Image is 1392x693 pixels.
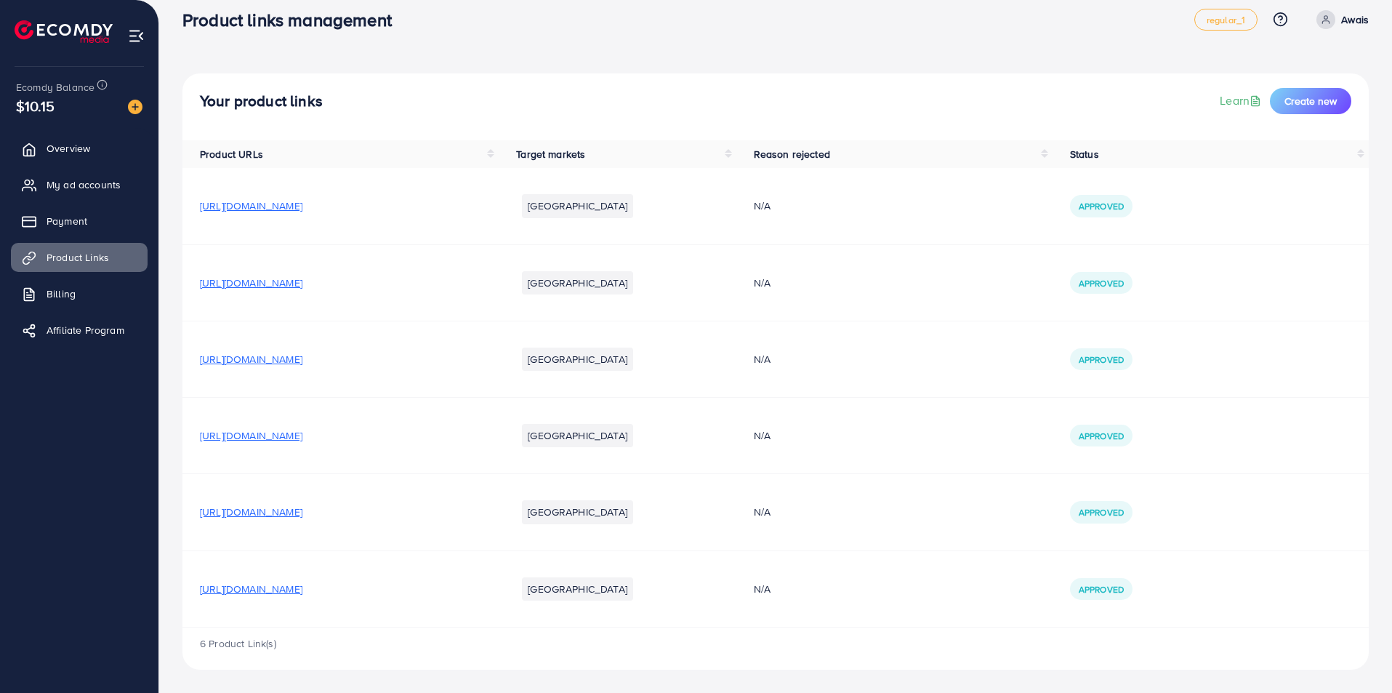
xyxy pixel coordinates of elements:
button: Create new [1270,88,1351,114]
span: Product Links [47,250,109,265]
a: Product Links [11,243,148,272]
li: [GEOGRAPHIC_DATA] [522,348,633,371]
li: [GEOGRAPHIC_DATA] [522,424,633,447]
img: image [128,100,142,114]
span: My ad accounts [47,177,121,192]
span: Billing [47,287,76,301]
span: regular_1 [1207,15,1245,25]
a: Overview [11,134,148,163]
img: menu [128,28,145,44]
span: [URL][DOMAIN_NAME] [200,582,302,596]
a: regular_1 [1194,9,1258,31]
li: [GEOGRAPHIC_DATA] [522,577,633,601]
h4: Your product links [200,92,323,111]
span: Overview [47,141,90,156]
span: Target markets [516,147,585,161]
span: [URL][DOMAIN_NAME] [200,428,302,443]
span: Status [1070,147,1099,161]
span: [URL][DOMAIN_NAME] [200,276,302,290]
span: $10.15 [16,95,55,116]
span: [URL][DOMAIN_NAME] [200,352,302,366]
span: Affiliate Program [47,323,124,337]
a: Awais [1311,10,1369,29]
span: [URL][DOMAIN_NAME] [200,505,302,519]
li: [GEOGRAPHIC_DATA] [522,500,633,524]
iframe: Chat [1074,159,1381,682]
a: Learn [1220,92,1264,109]
span: [URL][DOMAIN_NAME] [200,199,302,213]
p: Awais [1341,11,1369,28]
a: Affiliate Program [11,316,148,345]
a: Payment [11,207,148,236]
span: Create new [1284,94,1337,108]
span: N/A [754,352,771,366]
span: Reason rejected [754,147,830,161]
span: 6 Product Link(s) [200,636,276,651]
span: N/A [754,505,771,519]
h3: Product links management [182,9,403,31]
span: Payment [47,214,87,228]
a: Billing [11,279,148,308]
img: logo [15,20,113,43]
span: N/A [754,428,771,443]
li: [GEOGRAPHIC_DATA] [522,194,633,217]
a: My ad accounts [11,170,148,199]
span: N/A [754,276,771,290]
span: Ecomdy Balance [16,80,94,95]
span: N/A [754,199,771,213]
span: N/A [754,582,771,596]
span: Product URLs [200,147,263,161]
li: [GEOGRAPHIC_DATA] [522,271,633,295]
